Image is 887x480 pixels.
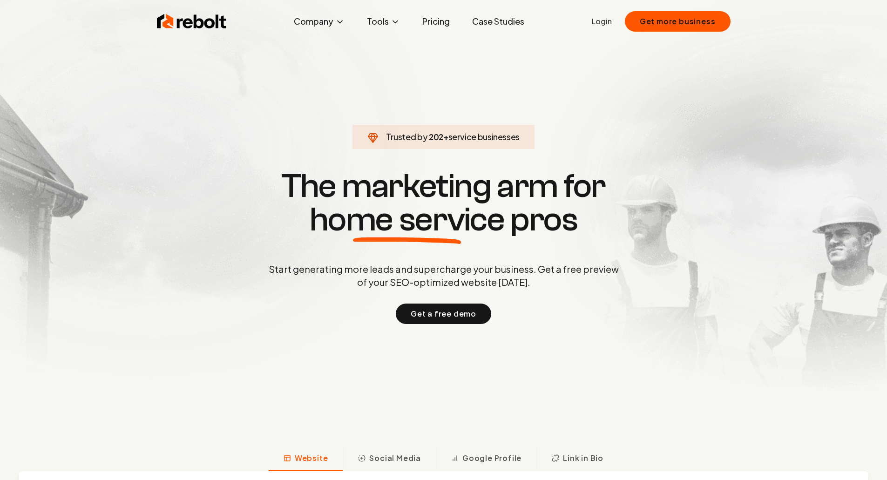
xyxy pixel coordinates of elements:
[415,12,457,31] a: Pricing
[592,16,612,27] a: Login
[396,304,491,324] button: Get a free demo
[343,447,436,471] button: Social Media
[465,12,532,31] a: Case Studies
[448,131,520,142] span: service businesses
[269,447,343,471] button: Website
[310,203,505,237] span: home service
[436,447,536,471] button: Google Profile
[369,453,421,464] span: Social Media
[462,453,521,464] span: Google Profile
[386,131,427,142] span: Trusted by
[429,130,443,143] span: 202
[295,453,328,464] span: Website
[267,263,621,289] p: Start generating more leads and supercharge your business. Get a free preview of your SEO-optimiz...
[359,12,407,31] button: Tools
[157,12,227,31] img: Rebolt Logo
[536,447,618,471] button: Link in Bio
[563,453,603,464] span: Link in Bio
[286,12,352,31] button: Company
[220,169,667,237] h1: The marketing arm for pros
[443,131,448,142] span: +
[625,11,731,32] button: Get more business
